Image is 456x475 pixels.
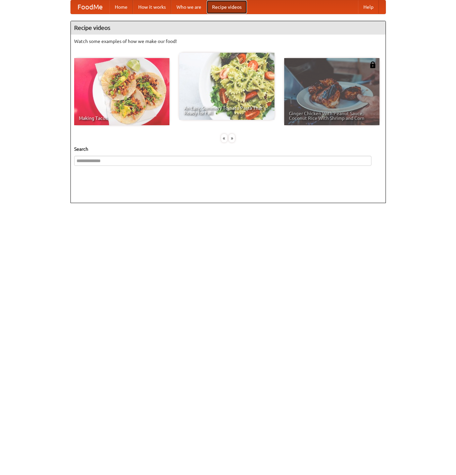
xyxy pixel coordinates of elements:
h4: Recipe videos [71,21,386,35]
a: Making Tacos [74,58,169,125]
span: An Easy, Summery Tomato Pasta That's Ready for Fall [184,106,270,115]
a: An Easy, Summery Tomato Pasta That's Ready for Fall [179,53,274,120]
h5: Search [74,146,382,152]
a: Who we are [171,0,207,14]
a: How it works [133,0,171,14]
a: FoodMe [71,0,109,14]
a: Home [109,0,133,14]
img: 483408.png [369,61,376,68]
div: » [229,134,235,142]
a: Help [358,0,379,14]
div: « [221,134,227,142]
p: Watch some examples of how we make our food! [74,38,382,45]
span: Making Tacos [79,116,165,121]
a: Recipe videos [207,0,247,14]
